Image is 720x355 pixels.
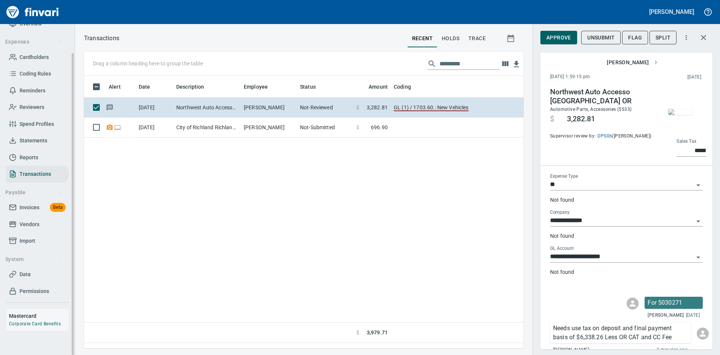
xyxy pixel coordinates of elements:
[5,188,62,197] span: Payable
[106,125,114,130] span: Receipt Required
[657,346,688,354] span: 2 minutes ago
[645,297,703,309] div: Click for options
[109,82,121,91] span: Alert
[6,99,69,116] a: Reviewers
[550,107,631,112] span: Automotive Parts, Accessories (5533)
[686,312,700,319] span: [DATE]
[6,283,69,300] a: Permissions
[19,119,54,129] span: Spend Profiles
[550,115,554,124] span: $
[655,33,670,42] span: Split
[550,246,574,251] label: GL Account
[136,118,173,137] td: [DATE]
[553,346,589,354] span: [PERSON_NAME]
[550,88,652,106] h4: Northwest Auto Accesso [GEOGRAPHIC_DATA] OR
[550,268,703,276] p: Not found
[300,82,325,91] span: Status
[241,118,297,137] td: [PERSON_NAME]
[391,98,578,118] td: GL (1) / 1703.60.: New Vehicles
[648,298,700,307] p: For 5030271
[442,34,459,43] span: holds
[356,124,359,131] span: $
[550,322,691,343] div: Click for options
[540,31,577,45] button: Approve
[371,124,388,131] span: 696.90
[550,196,703,204] p: Not found
[176,82,204,91] span: Description
[19,236,35,246] span: Import
[19,86,45,95] span: Reminders
[649,31,676,45] button: Split
[5,37,62,47] span: Expenses
[19,153,38,162] span: Reports
[604,56,661,69] button: [PERSON_NAME]
[546,33,571,42] span: Approve
[6,65,69,82] a: Coding Rules
[622,31,648,45] button: Flag
[6,216,69,233] a: Vendors
[367,104,388,111] span: 3,282.81
[297,118,353,137] td: Not-Submitted
[359,82,388,91] span: Amount
[173,118,241,137] td: City of Richland Richland [GEOGRAPHIC_DATA]
[19,287,49,296] span: Permissions
[6,132,69,149] a: Statements
[5,255,62,264] span: System
[4,3,61,21] img: Finvari
[106,105,114,110] span: Has messages
[550,174,578,179] label: Expense Type
[649,8,694,16] h5: [PERSON_NAME]
[93,60,203,67] p: Drag a column heading here to group the table
[648,312,684,319] span: [PERSON_NAME]
[19,103,44,112] span: Reviewers
[6,199,69,216] a: InvoicesBeta
[468,34,486,43] span: trace
[9,312,69,320] h6: Mastercard
[19,270,31,279] span: Data
[9,321,61,326] a: Corporate Card Benefits
[2,35,65,49] button: Expenses
[394,82,411,91] span: Coding
[639,74,701,81] span: This charge was settled by the merchant and appears on the 2025/08/16 statement.
[693,252,703,263] button: Open
[19,136,47,145] span: Statements
[678,29,694,46] button: More
[587,33,615,42] span: Unsubmit
[6,166,69,183] a: Transactions
[6,266,69,283] a: Data
[369,82,388,91] span: Amount
[19,203,39,212] span: Invoices
[694,29,712,47] button: Close transaction
[412,34,433,43] span: recent
[6,116,69,133] a: Spend Profiles
[647,6,696,18] button: [PERSON_NAME]
[550,133,652,140] span: Supervisor review by: ([PERSON_NAME])
[6,149,69,166] a: Reports
[241,98,297,118] td: [PERSON_NAME]
[19,53,49,62] span: Cardholders
[139,82,160,91] span: Date
[19,69,51,79] span: Coding Rules
[553,324,688,342] p: Needs use tax on deposit and final payment basis of $6,338.26 Less OR CAT and CC Fee
[367,329,388,337] span: 3,979.71
[300,82,316,91] span: Status
[607,58,658,67] span: [PERSON_NAME]
[550,73,639,81] span: [DATE] 1:59:15 pm
[668,109,692,115] img: receipts%2Ftapani%2F2025-08-13%2FxECjGhfBFHNS5rlr7UU756Ym4WW2__jCuiicII5gymowlFVTaZ_thumb.jpg
[581,31,621,45] button: Unsubmit
[595,133,612,139] a: OPS06
[19,220,39,229] span: Vendors
[356,329,359,337] span: $
[550,210,570,215] label: Company
[676,139,696,144] label: Sales Tax
[84,34,119,43] nav: breadcrumb
[356,104,359,111] span: $
[6,233,69,249] a: Import
[2,186,65,199] button: Payable
[693,216,703,227] button: Open
[628,33,642,42] span: Flag
[50,203,66,212] span: Beta
[114,125,121,130] span: Online transaction
[19,169,51,179] span: Transactions
[2,252,65,266] button: System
